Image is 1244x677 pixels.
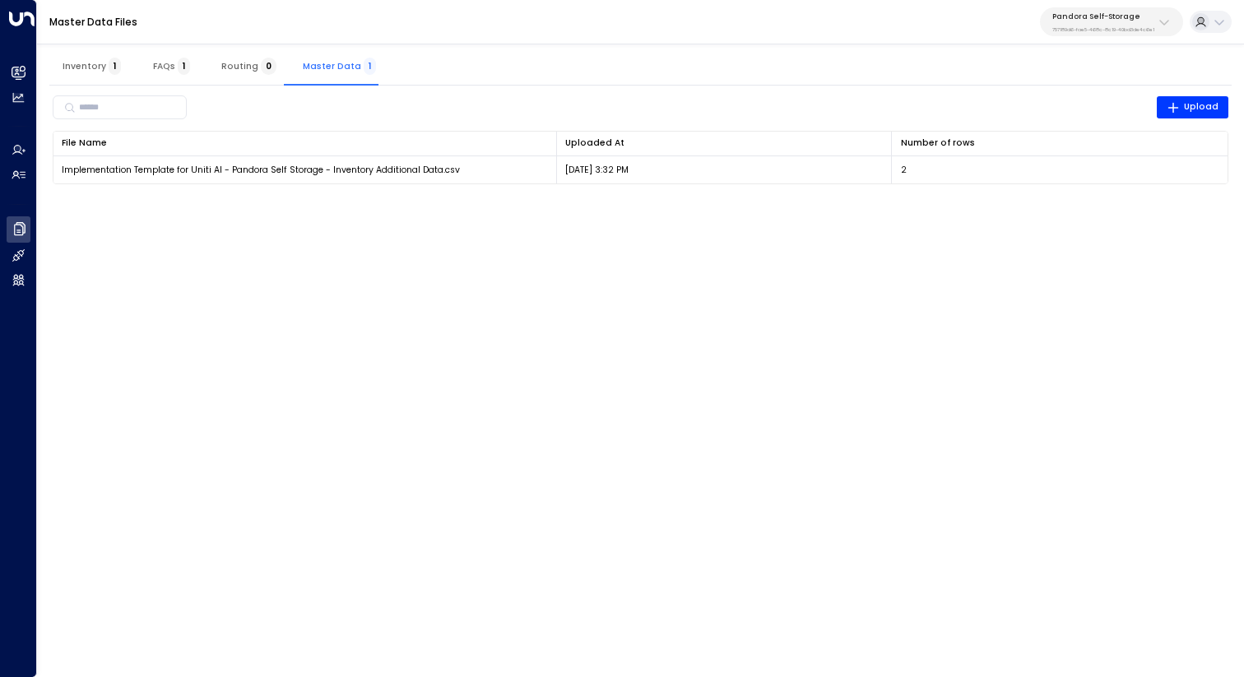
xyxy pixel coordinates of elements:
p: [DATE] 3:32 PM [565,164,629,176]
span: Routing [221,61,276,72]
span: 2 [901,164,907,176]
a: Master Data Files [49,15,137,29]
p: Pandora Self-Storage [1052,12,1154,21]
span: Upload [1167,100,1219,114]
span: 1 [109,58,121,75]
p: 757189d6-fae5-468c-8c19-40bd3de4c6e1 [1052,26,1154,33]
div: File Name [62,136,107,151]
button: Upload [1157,96,1229,119]
div: Number of rows [901,136,1219,151]
div: File Name [62,136,547,151]
span: 1 [364,58,376,75]
div: Uploaded At [565,136,883,151]
div: Number of rows [901,136,975,151]
span: 1 [178,58,190,75]
div: Uploaded At [565,136,624,151]
span: Implementation Template for Uniti AI - Pandora Self Storage - Inventory Additional Data.csv [62,164,460,176]
span: Master Data [303,61,376,72]
button: Pandora Self-Storage757189d6-fae5-468c-8c19-40bd3de4c6e1 [1040,7,1183,36]
span: 0 [261,58,276,75]
span: Inventory [63,61,121,72]
span: FAQs [153,61,190,72]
